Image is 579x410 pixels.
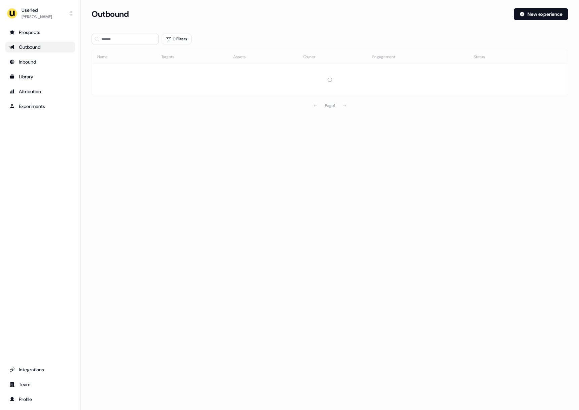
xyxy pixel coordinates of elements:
[9,88,71,95] div: Attribution
[5,86,75,97] a: Go to attribution
[9,366,71,373] div: Integrations
[5,27,75,38] a: Go to prospects
[5,379,75,390] a: Go to team
[5,364,75,375] a: Go to integrations
[9,381,71,388] div: Team
[5,42,75,52] a: Go to outbound experience
[514,8,568,20] button: New experience
[9,396,71,403] div: Profile
[162,34,192,44] button: 0 Filters
[92,9,129,19] h3: Outbound
[22,13,52,20] div: [PERSON_NAME]
[22,7,52,13] div: Userled
[9,29,71,36] div: Prospects
[9,59,71,65] div: Inbound
[9,103,71,110] div: Experiments
[5,5,75,22] button: Userled[PERSON_NAME]
[5,101,75,112] a: Go to experiments
[5,57,75,67] a: Go to Inbound
[9,73,71,80] div: Library
[5,394,75,405] a: Go to profile
[5,71,75,82] a: Go to templates
[9,44,71,50] div: Outbound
